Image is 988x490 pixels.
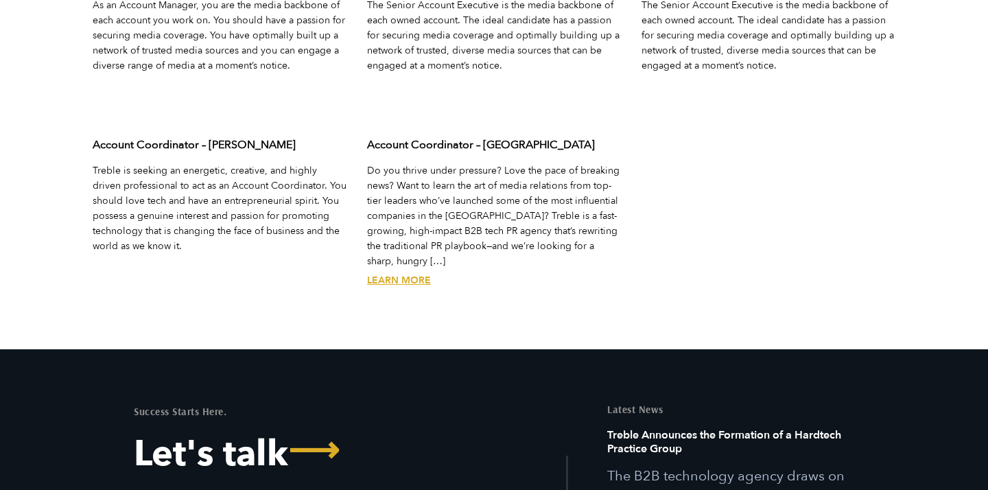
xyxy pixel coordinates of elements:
a: Let's Talk [134,436,484,472]
mark: Success Starts Here. [134,405,226,418]
h5: Latest News [607,404,854,415]
h3: Account Coordinator – [GEOGRAPHIC_DATA] [367,137,621,152]
p: Do you thrive under pressure? Love the pace of breaking news? Want to learn the art of media rela... [367,163,621,269]
h3: Account Coordinator – [PERSON_NAME] [93,137,346,152]
h6: Treble Announces the Formation of a Hardtech Practice Group [607,428,854,466]
span: ⟶ [288,433,340,469]
a: Account Coordinator – San Francisco [367,274,431,287]
p: Treble is seeking an energetic, creative, and highly driven professional to act as an Account Coo... [93,163,346,254]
